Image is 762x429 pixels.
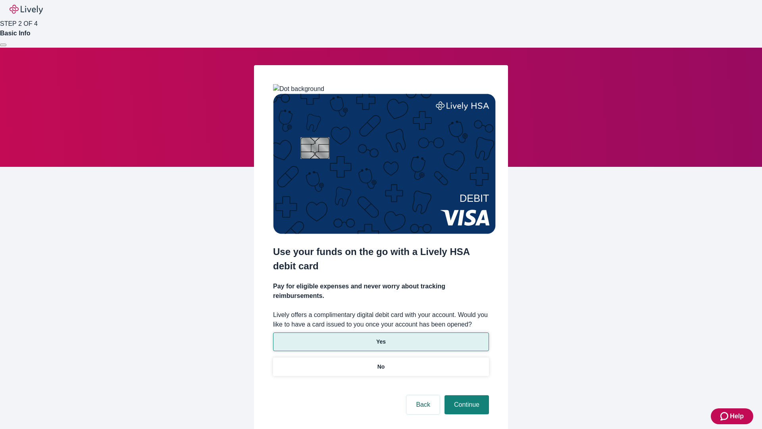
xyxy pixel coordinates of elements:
[273,357,489,376] button: No
[273,84,324,94] img: Dot background
[273,310,489,329] label: Lively offers a complimentary digital debit card with your account. Would you like to have a card...
[711,408,753,424] button: Zendesk support iconHelp
[10,5,43,14] img: Lively
[444,395,489,414] button: Continue
[720,412,730,421] svg: Zendesk support icon
[273,245,489,273] h2: Use your funds on the go with a Lively HSA debit card
[273,94,496,234] img: Debit card
[730,412,744,421] span: Help
[377,363,385,371] p: No
[273,332,489,351] button: Yes
[273,282,489,301] h4: Pay for eligible expenses and never worry about tracking reimbursements.
[376,338,386,346] p: Yes
[406,395,440,414] button: Back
